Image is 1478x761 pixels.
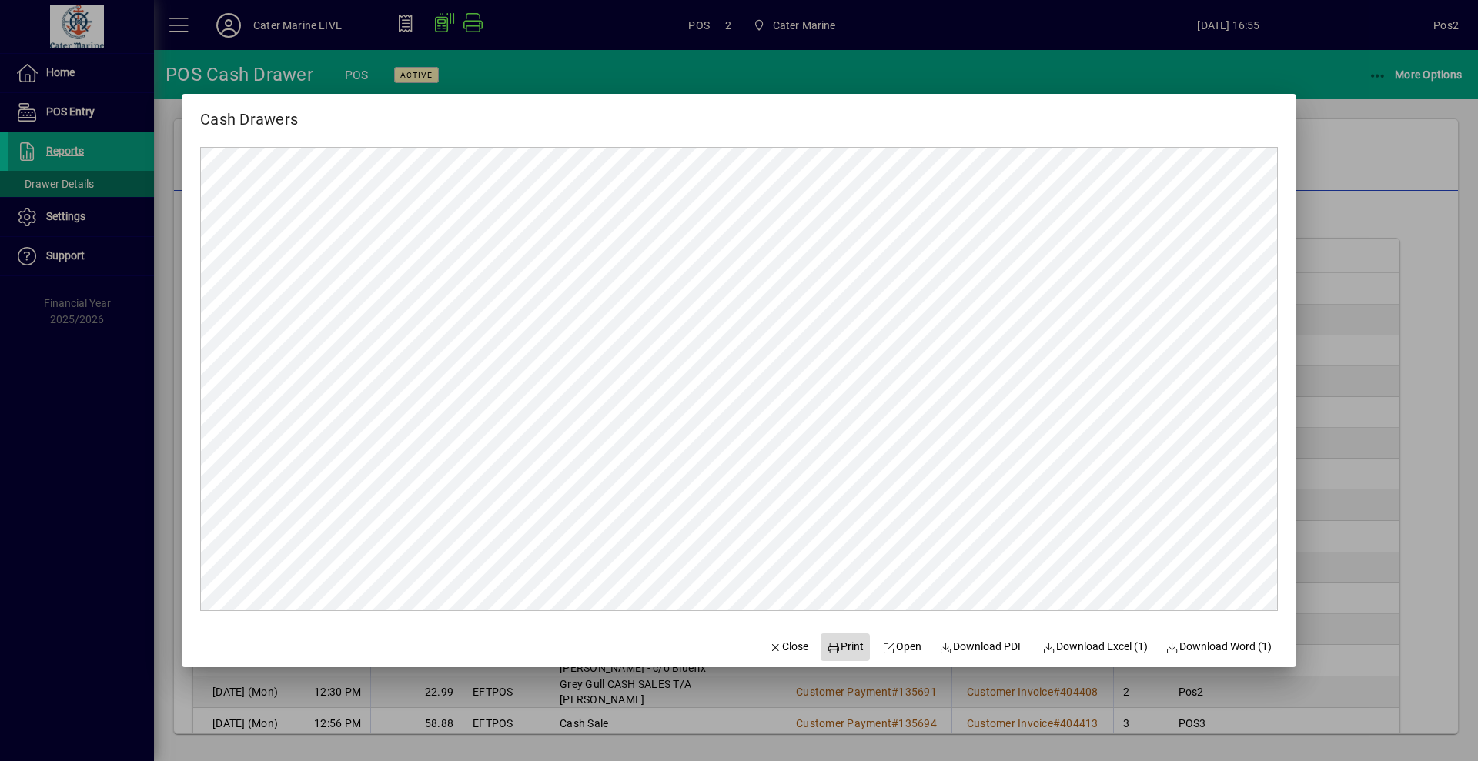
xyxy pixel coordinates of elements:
a: Open [876,633,928,661]
button: Download Word (1) [1160,633,1279,661]
button: Close [763,633,815,661]
a: Download PDF [934,633,1031,661]
span: Print [827,639,864,655]
button: Download Excel (1) [1036,633,1154,661]
h2: Cash Drawers [182,94,316,132]
span: Download PDF [940,639,1025,655]
span: Close [769,639,809,655]
button: Print [821,633,870,661]
span: Download Word (1) [1166,639,1272,655]
span: Open [882,639,921,655]
span: Download Excel (1) [1042,639,1148,655]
